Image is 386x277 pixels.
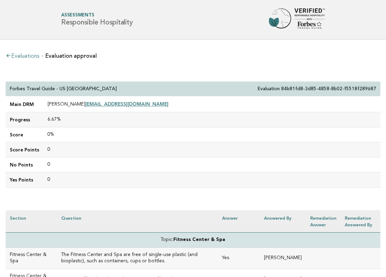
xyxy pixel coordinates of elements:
td: [PERSON_NAME] [43,97,380,112]
td: Score [6,127,43,142]
li: Evaluation approval [42,53,97,59]
td: Topic: [6,232,380,247]
th: Remediation Answered by [341,210,380,233]
td: Yes Points [6,172,43,187]
img: Forbes Travel Guide [269,8,325,31]
td: Yes [218,248,260,269]
td: 0 [43,172,380,187]
a: Evaluations [6,54,39,59]
td: 0 [43,142,380,157]
td: 6.67% [43,112,380,127]
th: Section [6,210,57,233]
span: Assessments [61,13,133,18]
td: No Points [6,157,43,172]
td: Main DRM [6,97,43,112]
th: Question [57,210,218,233]
td: Fitness Center & Spa [6,248,57,269]
p: Evaluation 84b81fd8-3d85-4858-8b02-f5518f289687 [258,86,376,92]
td: [PERSON_NAME] [260,248,306,269]
td: Progress [6,112,43,127]
strong: Fitness Center & Spa [173,237,225,242]
th: Answered by [260,210,306,233]
th: Answer [218,210,260,233]
h3: The Fitness Center and Spa are free of single-use plastic (and bioplastic), such as containers, c... [61,252,214,264]
td: 0 [43,157,380,172]
a: [EMAIL_ADDRESS][DOMAIN_NAME] [85,101,169,107]
td: 0% [43,127,380,142]
td: Score Points [6,142,43,157]
h1: Responsible Hospitality [61,13,133,26]
th: Remediation Answer [306,210,341,233]
p: Forbes Travel Guide - US [GEOGRAPHIC_DATA] [10,86,117,92]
